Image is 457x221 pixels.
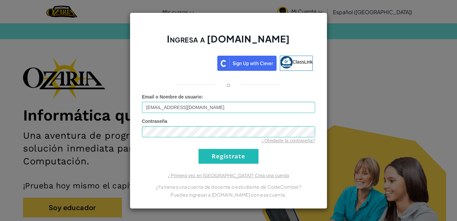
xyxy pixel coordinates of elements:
[142,94,202,99] span: Email o Nombre de usuario
[199,149,258,164] input: Regístrate
[142,191,315,199] p: Puedes ingresar a [DOMAIN_NAME] con esa cuenta.
[261,138,315,143] a: ¿Olvidaste la contraseña?
[142,33,315,52] h2: Ingresa a [DOMAIN_NAME]
[168,173,289,178] a: ¿Primera vez en [GEOGRAPHIC_DATA]? Crea una cuenta
[142,94,203,100] label: :
[227,81,230,89] p: o
[141,55,217,69] iframe: Botón de Acceder con Google
[293,59,313,64] span: ClassLink
[142,183,315,191] p: ¿Ya tienes una cuenta de docente o estudiante de CodeCombat?
[217,56,277,71] img: clever_sso_button@2x.png
[142,119,167,124] span: Contraseña
[280,56,293,69] img: classlink-logo-small.png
